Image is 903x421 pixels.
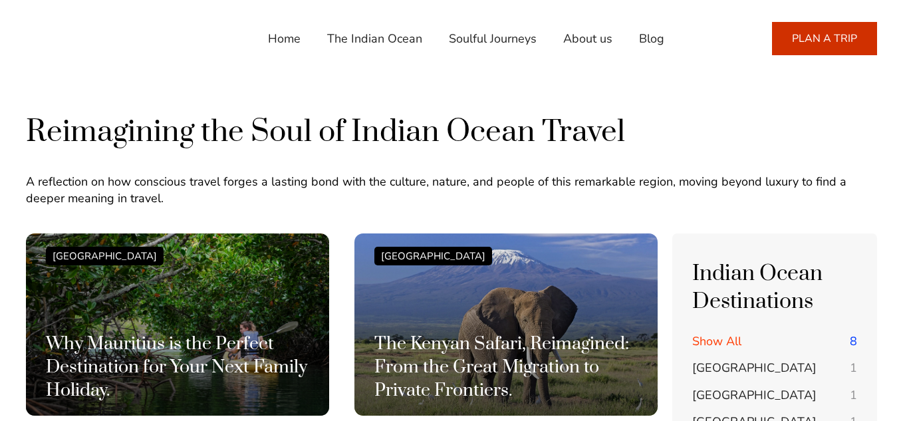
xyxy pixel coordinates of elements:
[374,333,638,402] h3: The Kenyan Safari, Reimagined: From the Great Migration to Private Frontiers.
[692,260,857,316] h4: Indian Ocean Destinations
[563,23,612,55] a: About us
[850,387,857,404] span: 1
[26,174,877,207] p: A reflection on how conscious travel forges a lasting bond with the culture, nature, and people o...
[268,23,301,55] a: Home
[26,113,877,152] h1: Reimagining the Soul of Indian Ocean Travel
[449,23,537,55] a: Soulful Journeys
[692,360,857,376] a: [GEOGRAPHIC_DATA] 1
[327,23,422,55] a: The Indian Ocean
[639,23,664,55] a: Blog
[850,360,857,376] span: 1
[692,333,857,350] a: Show All 8
[692,387,857,404] a: [GEOGRAPHIC_DATA] 1
[46,333,309,402] h3: Why Mauritius is the Perfect Destination for Your Next Family Holiday.
[692,387,817,403] span: [GEOGRAPHIC_DATA]
[692,333,741,349] span: Show All
[772,22,877,55] a: PLAN A TRIP
[374,247,492,265] div: [GEOGRAPHIC_DATA]
[850,333,857,350] span: 8
[46,247,164,265] div: [GEOGRAPHIC_DATA]
[692,360,817,376] span: [GEOGRAPHIC_DATA]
